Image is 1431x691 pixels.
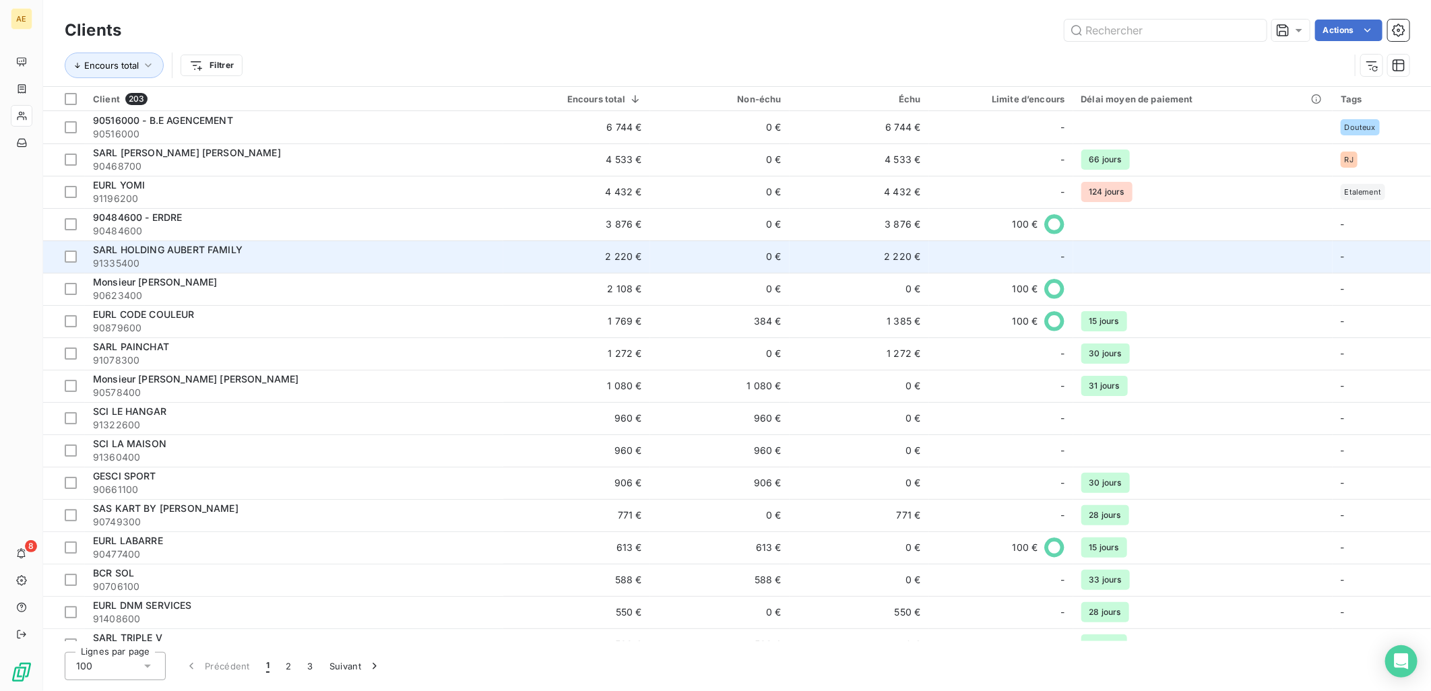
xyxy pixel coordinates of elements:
td: 906 € [650,467,790,499]
td: 6 744 € [790,111,929,143]
span: 33 jours [1081,570,1130,590]
td: 0 € [650,273,790,305]
td: 1 272 € [503,337,650,370]
span: Etalement [1345,188,1381,196]
div: Échu [798,94,921,104]
td: 532 € [650,628,790,661]
img: Logo LeanPay [11,661,32,683]
span: 90706100 [93,580,495,593]
td: 906 € [503,467,650,499]
td: 4 432 € [790,176,929,208]
span: - [1341,606,1345,618]
span: - [1341,218,1345,230]
td: 588 € [503,564,650,596]
input: Rechercher [1064,20,1267,41]
span: - [1060,412,1064,425]
span: 100 € [1013,218,1038,231]
span: 90468700 [93,160,495,173]
td: 0 € [650,111,790,143]
span: 15 jours [1081,634,1127,655]
td: 0 € [650,337,790,370]
span: 90578400 [93,386,495,399]
span: 124 jours [1081,182,1133,202]
td: 3 876 € [790,208,929,240]
span: 91335400 [93,257,495,270]
td: 0 € [790,467,929,499]
span: SARL [PERSON_NAME] [PERSON_NAME] [93,147,281,158]
span: 90749300 [93,515,495,529]
span: Douteux [1345,123,1376,131]
span: 90623400 [93,289,495,302]
button: Filtrer [181,55,243,76]
span: 90516000 [93,127,495,141]
td: 0 € [790,273,929,305]
td: 771 € [503,499,650,531]
button: Précédent [177,652,258,680]
span: SARL HOLDING AUBERT FAMILY [93,244,243,255]
button: 2 [278,652,299,680]
span: 91322600 [93,418,495,432]
div: Délai moyen de paiement [1081,94,1325,104]
span: - [1341,638,1345,650]
span: - [1060,638,1064,651]
span: - [1060,347,1064,360]
td: 4 533 € [790,143,929,176]
span: - [1060,153,1064,166]
span: SCI LA MAISON [93,438,166,449]
td: 4 432 € [503,176,650,208]
td: 1 385 € [790,305,929,337]
td: 960 € [503,402,650,434]
span: Client [93,94,120,104]
span: - [1341,283,1345,294]
span: 90516000 - B.E AGENCEMENT [93,114,233,126]
span: 66 jours [1081,150,1130,170]
span: 15 jours [1081,311,1127,331]
span: 203 [125,93,148,105]
span: - [1341,348,1345,359]
td: 1 080 € [650,370,790,402]
td: 1 080 € [503,370,650,402]
button: Actions [1315,20,1382,41]
h3: Clients [65,18,121,42]
td: 0 € [650,176,790,208]
td: 0 € [650,499,790,531]
span: 91078300 [93,354,495,367]
span: GESCI SPORT [93,470,156,482]
span: Monsieur [PERSON_NAME] [PERSON_NAME] [93,373,298,385]
span: - [1060,573,1064,587]
div: Encours total [511,94,642,104]
td: 2 220 € [790,240,929,273]
button: 3 [300,652,321,680]
span: - [1341,315,1345,327]
span: 90661100 [93,483,495,496]
span: SAS KART BY [PERSON_NAME] [93,502,238,514]
td: 960 € [650,402,790,434]
span: - [1341,251,1345,262]
div: Non-échu [658,94,782,104]
span: - [1341,412,1345,424]
td: 4 533 € [503,143,650,176]
td: 0 € [790,434,929,467]
td: 613 € [503,531,650,564]
td: 0 € [790,628,929,661]
span: 30 jours [1081,473,1130,493]
span: 28 jours [1081,505,1129,525]
span: - [1341,509,1345,521]
span: 8 [25,540,37,552]
span: - [1341,541,1345,553]
div: AE [11,8,32,30]
span: 31 jours [1081,376,1128,396]
td: 588 € [650,564,790,596]
span: 100 € [1013,541,1038,554]
span: RJ [1345,156,1354,164]
td: 960 € [650,434,790,467]
td: 3 876 € [503,208,650,240]
div: Limite d’encours [937,94,1065,104]
span: 15 jours [1081,537,1127,558]
span: - [1060,379,1064,393]
span: EURL CODE COULEUR [93,308,195,320]
button: 1 [258,652,278,680]
span: Encours total [84,60,139,71]
td: 532 € [503,628,650,661]
span: - [1341,574,1345,585]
